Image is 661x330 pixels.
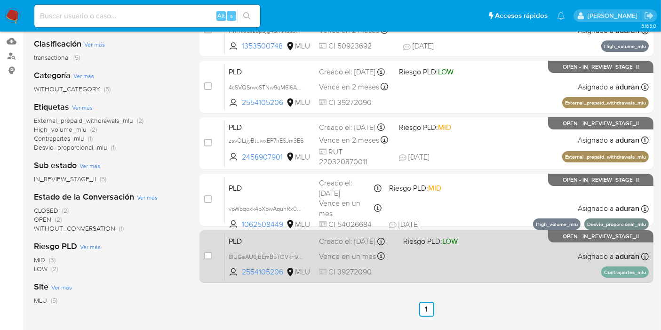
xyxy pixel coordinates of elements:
[34,10,260,22] input: Buscar usuario o caso...
[237,9,256,23] button: search-icon
[557,12,565,20] a: Notificaciones
[641,22,656,30] span: 3.163.0
[217,11,225,20] span: Alt
[230,11,233,20] span: s
[495,11,548,21] span: Accesos rápidos
[588,11,641,20] p: agustin.duran@mercadolibre.com
[644,11,654,21] a: Salir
